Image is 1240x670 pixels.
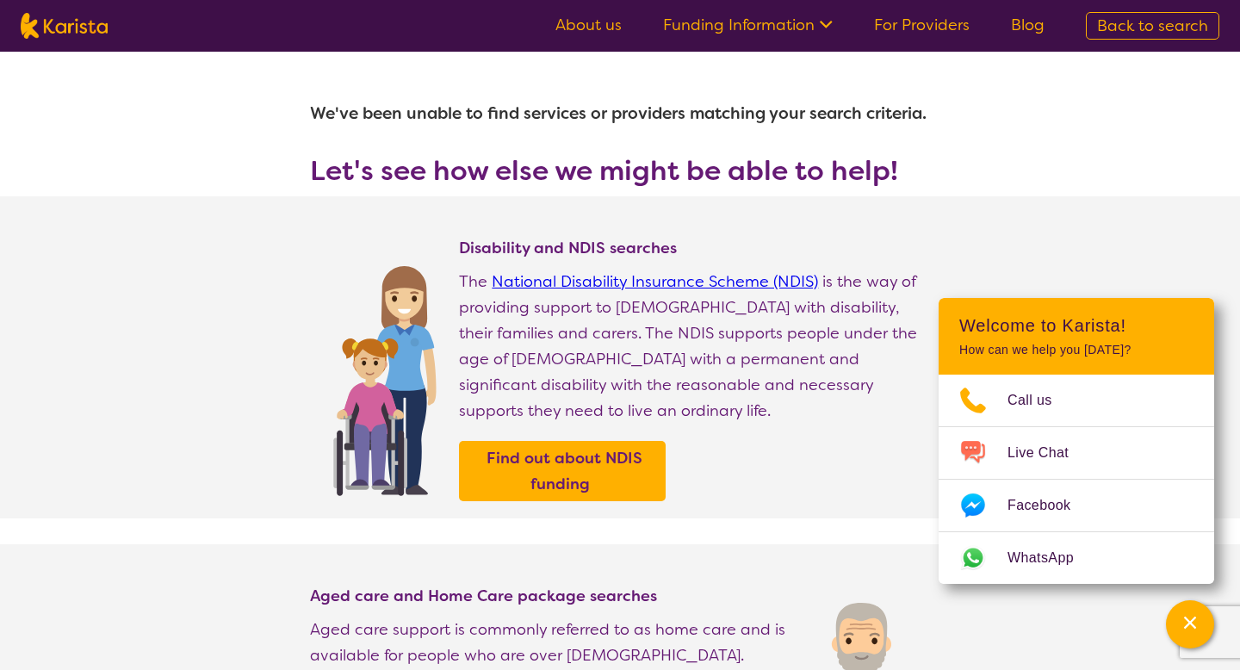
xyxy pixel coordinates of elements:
[21,13,108,39] img: Karista logo
[492,271,818,292] a: National Disability Insurance Scheme (NDIS)
[959,315,1193,336] h2: Welcome to Karista!
[459,238,930,258] h4: Disability and NDIS searches
[1008,493,1091,518] span: Facebook
[310,586,793,606] h4: Aged care and Home Care package searches
[327,255,442,496] img: Find NDIS and Disability services and providers
[310,93,930,134] h1: We've been unable to find services or providers matching your search criteria.
[487,448,642,494] b: Find out about NDIS funding
[555,15,622,35] a: About us
[939,532,1214,584] a: Web link opens in a new tab.
[1008,440,1089,466] span: Live Chat
[939,298,1214,584] div: Channel Menu
[310,617,793,668] p: Aged care support is commonly referred to as home care and is available for people who are over [...
[310,155,930,186] h3: Let's see how else we might be able to help!
[663,15,833,35] a: Funding Information
[1166,600,1214,648] button: Channel Menu
[463,445,661,497] a: Find out about NDIS funding
[1011,15,1045,35] a: Blog
[959,343,1193,357] p: How can we help you [DATE]?
[1097,16,1208,36] span: Back to search
[939,375,1214,584] ul: Choose channel
[1008,388,1073,413] span: Call us
[459,269,930,424] p: The is the way of providing support to [DEMOGRAPHIC_DATA] with disability, their families and car...
[1008,545,1094,571] span: WhatsApp
[1086,12,1219,40] a: Back to search
[874,15,970,35] a: For Providers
